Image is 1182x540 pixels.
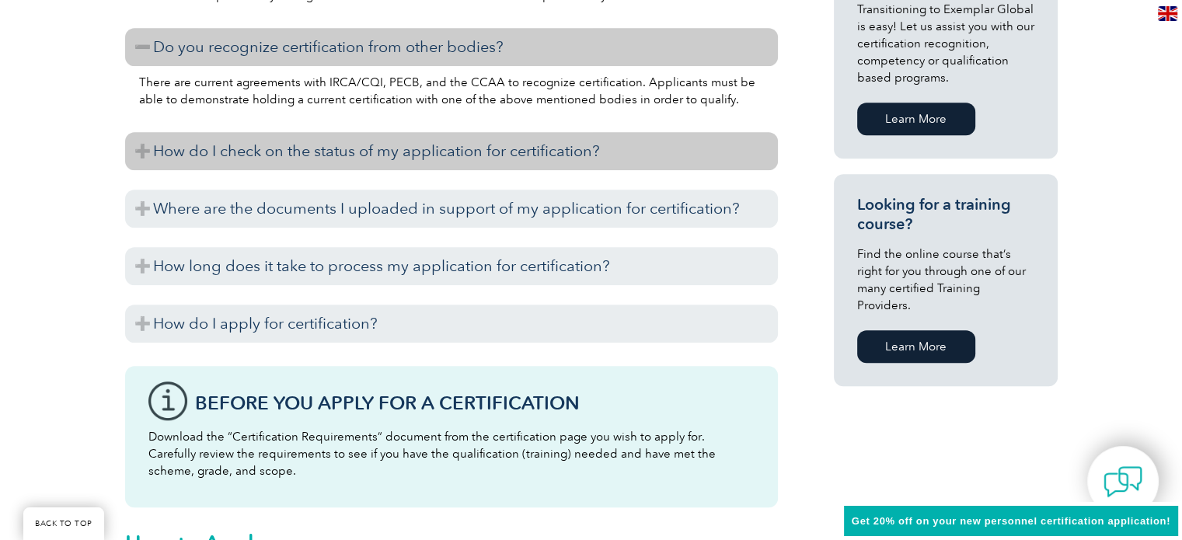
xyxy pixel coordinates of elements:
h3: Looking for a training course? [857,195,1034,234]
p: Download the “Certification Requirements” document from the certification page you wish to apply ... [148,428,755,479]
h3: How do I apply for certification? [125,305,778,343]
h3: Where are the documents I uploaded in support of my application for certification? [125,190,778,228]
a: Learn More [857,103,975,135]
h3: How do I check on the status of my application for certification? [125,132,778,170]
h3: Before You Apply For a Certification [195,393,755,413]
h3: How long does it take to process my application for certification? [125,247,778,285]
p: Find the online course that’s right for you through one of our many certified Training Providers. [857,246,1034,314]
p: Transitioning to Exemplar Global is easy! Let us assist you with our certification recognition, c... [857,1,1034,86]
img: contact-chat.png [1104,462,1142,501]
a: Learn More [857,330,975,363]
h3: Do you recognize certification from other bodies? [125,28,778,66]
a: BACK TO TOP [23,507,104,540]
p: There are current agreements with IRCA/CQI, PECB, and the CCAA to recognize certification. Applic... [139,74,764,108]
span: Get 20% off on your new personnel certification application! [852,515,1170,527]
img: en [1158,6,1177,21]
